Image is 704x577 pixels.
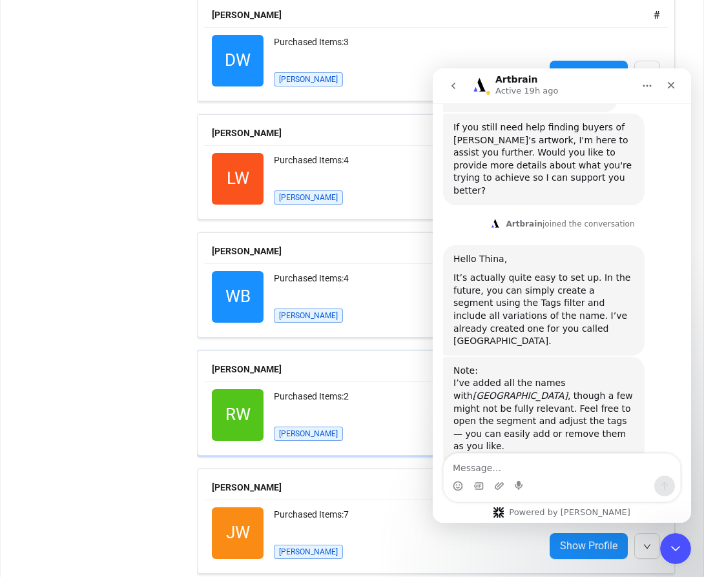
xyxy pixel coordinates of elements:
a: Show Profile [550,533,628,559]
span: [PERSON_NAME] [274,545,343,559]
span: JW [226,520,250,546]
span: # [654,9,660,21]
div: [PERSON_NAME] [212,480,654,494]
span: Show Profile [560,65,617,81]
span: [PERSON_NAME] [274,309,343,323]
span: [PERSON_NAME] [274,190,343,205]
a: [PERSON_NAME]#JWPurchased Items:7[PERSON_NAME]Show Profile [197,469,688,574]
span: DW [225,47,251,74]
a: [PERSON_NAME]#RWPurchased Items:2[PERSON_NAME]Show Profile [197,350,688,456]
span: Show Profile [560,538,617,554]
iframe: Intercom live chat [660,533,691,564]
span: WB [225,283,251,310]
div: Purchased Items: 2 [274,389,534,415]
a: [PERSON_NAME]#LWPurchased Items:4[PERSON_NAME]Show Profile [197,114,688,219]
div: Purchased Items: 4 [274,271,534,297]
iframe: To enrich screen reader interactions, please activate Accessibility in Grammarly extension settings [433,68,691,523]
div: Purchased Items: 4 [274,153,534,179]
span: LW [227,165,249,192]
div: [PERSON_NAME] [212,362,654,376]
div: [PERSON_NAME] [212,8,654,22]
span: down [643,543,651,551]
div: [PERSON_NAME] [212,126,654,140]
div: [PERSON_NAME] [212,244,654,258]
div: Purchased Items: 7 [274,507,534,533]
span: [PERSON_NAME] [274,427,343,441]
div: Purchased Items: 3 [274,35,534,61]
a: [PERSON_NAME]#WBPurchased Items:4[PERSON_NAME]Show Profile [197,232,688,338]
a: Show Profile [550,61,628,86]
span: RW [225,401,251,428]
span: [PERSON_NAME] [274,72,343,86]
